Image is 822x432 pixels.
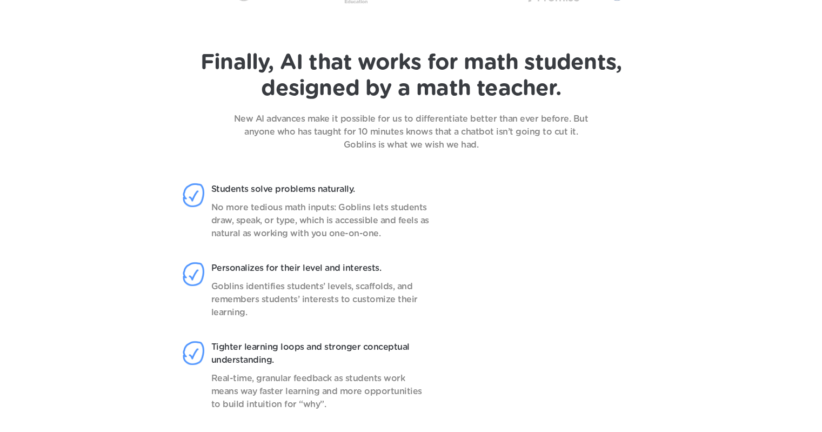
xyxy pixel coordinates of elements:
[201,52,621,74] span: Finally, AI that works for math students,
[211,262,431,275] p: Personalizes for their level and interests.
[222,112,600,151] p: New AI advances make it possible for us to differentiate better than ever before. But anyone who ...
[211,372,431,411] p: Real-time, granular feedback as students work means way faster learning and more opportunities to...
[211,183,431,196] p: Students solve problems naturally.
[261,78,560,99] span: designed by a math teacher.
[211,201,431,240] p: No more tedious math inputs: Goblins lets students draw, speak, or type, which is accessible and ...
[211,280,431,319] p: Goblins identifies students’ levels, scaffolds, and remembers students’ interests to customize th...
[211,341,431,367] p: Tighter learning loops and stronger conceptual understanding.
